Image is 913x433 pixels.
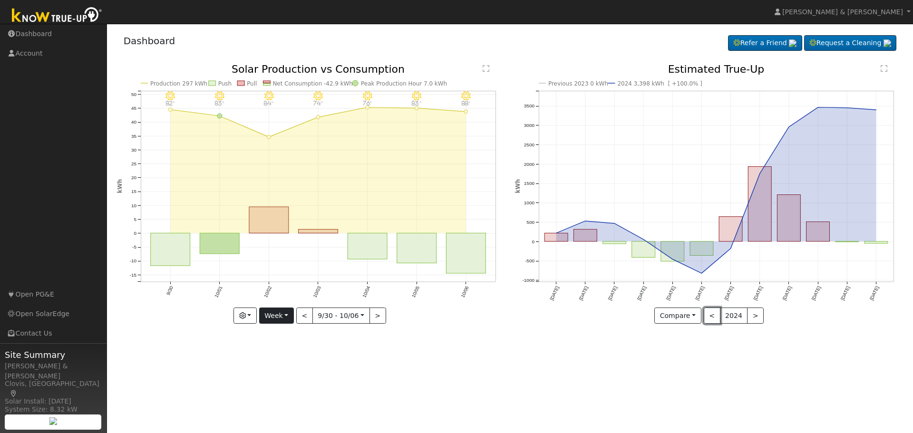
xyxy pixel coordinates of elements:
[312,308,370,324] button: 9/30 - 10/06
[461,91,471,101] i: 10/06 - Clear
[782,285,793,301] text: [DATE]
[869,285,880,301] text: [DATE]
[218,80,231,87] text: Push
[524,104,535,109] text: 3500
[165,91,175,101] i: 9/30 - Clear
[554,231,558,235] circle: onclick=""
[5,404,102,414] div: System Size: 8.32 kW
[724,285,735,301] text: [DATE]
[787,125,791,129] circle: onclick=""
[654,308,701,324] button: Compare
[748,167,772,241] rect: onclick=""
[573,230,597,241] rect: onclick=""
[215,91,224,101] i: 10/01 - Clear
[5,396,102,406] div: Solar Install: [DATE]
[5,361,102,381] div: [PERSON_NAME] & [PERSON_NAME]
[5,379,102,399] div: Clovis, [GEOGRAPHIC_DATA]
[704,308,720,324] button: <
[312,285,322,298] text: 10/03
[214,285,223,298] text: 10/01
[522,278,534,283] text: -1000
[835,241,859,242] rect: onclick=""
[881,65,887,72] text: 
[457,101,474,106] p: 88°
[636,285,647,301] text: [DATE]
[262,285,272,298] text: 10/02
[532,239,534,244] text: 0
[811,285,822,301] text: [DATE]
[296,308,313,324] button: <
[515,179,521,193] text: kWh
[365,106,369,109] circle: onclick=""
[549,285,560,301] text: [DATE]
[397,233,437,263] rect: onclick=""
[777,195,801,241] rect: onclick=""
[410,285,420,298] text: 10/05
[782,8,903,16] span: [PERSON_NAME] & [PERSON_NAME]
[131,175,136,180] text: 20
[363,91,372,101] i: 10/04 - Clear
[415,106,418,110] circle: onclick=""
[632,241,655,258] rect: onclick=""
[150,233,190,266] rect: onclick=""
[789,39,796,47] img: retrieve
[217,114,222,118] circle: onclick=""
[124,35,175,47] a: Dashboard
[460,285,470,298] text: 10/06
[483,65,489,72] text: 
[816,106,820,109] circle: onclick=""
[729,247,733,250] circle: onclick=""
[361,80,447,87] text: Peak Production Hour 7.0 kWh
[806,222,830,241] rect: onclick=""
[641,238,645,241] circle: onclick=""
[665,285,676,301] text: [DATE]
[259,308,294,324] button: Week
[249,207,289,233] rect: onclick=""
[168,108,172,112] circle: onclick=""
[524,142,535,147] text: 2500
[361,285,371,298] text: 10/04
[132,245,136,250] text: -5
[267,135,271,139] circle: onclick=""
[131,92,136,97] text: 50
[661,241,684,261] rect: onclick=""
[753,285,764,301] text: [DATE]
[612,221,616,225] circle: onclick=""
[845,106,849,110] circle: onclick=""
[446,233,486,274] rect: onclick=""
[131,203,136,208] text: 10
[134,217,136,222] text: 5
[840,285,851,301] text: [DATE]
[864,241,888,243] rect: onclick=""
[131,106,136,111] text: 45
[261,101,277,106] p: 84°
[747,308,764,324] button: >
[690,241,713,256] rect: onclick=""
[298,230,338,233] rect: onclick=""
[804,35,896,51] a: Request a Cleaning
[211,101,228,106] p: 83°
[117,179,123,193] text: kWh
[544,233,568,241] rect: onclick=""
[131,189,136,194] text: 15
[548,80,608,87] text: Previous 2023 0 kWh
[874,108,878,112] circle: onclick=""
[200,233,239,254] rect: onclick=""
[758,172,762,176] circle: onclick=""
[525,259,534,264] text: -500
[464,110,468,114] circle: onclick=""
[131,147,136,153] text: 30
[694,285,705,301] text: [DATE]
[272,80,353,87] text: Net Consumption -42.9 kWh
[607,285,618,301] text: [DATE]
[670,258,674,261] circle: onclick=""
[165,285,174,296] text: 9/30
[412,91,421,101] i: 10/05 - MostlyClear
[369,308,386,324] button: >
[668,63,765,75] text: Estimated True-Up
[10,390,18,397] a: Map
[524,162,535,167] text: 2000
[526,220,534,225] text: 500
[150,80,207,87] text: Production 297 kWh
[131,120,136,125] text: 40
